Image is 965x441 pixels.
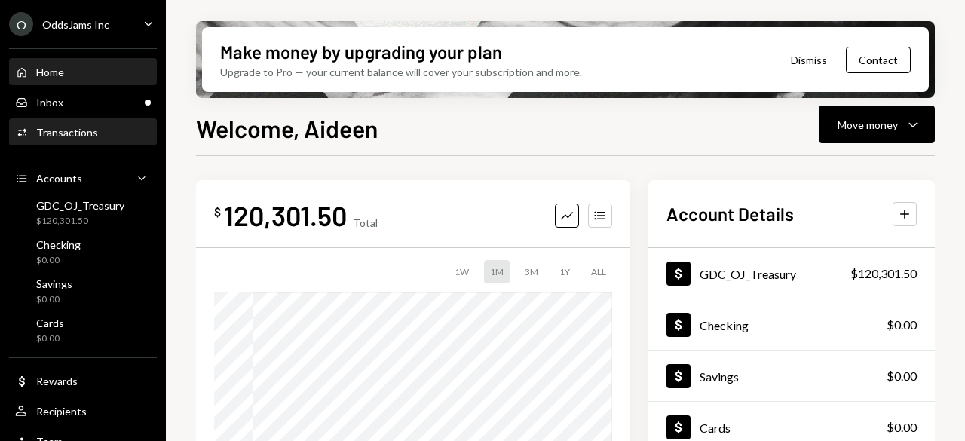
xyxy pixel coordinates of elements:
div: O [9,12,33,36]
div: Savings [36,277,72,290]
div: Savings [700,369,739,384]
h1: Welcome, Aideen [196,113,378,143]
div: Upgrade to Pro — your current balance will cover your subscription and more. [220,64,582,80]
div: Total [353,216,378,229]
a: Rewards [9,367,157,394]
a: Home [9,58,157,85]
div: 1W [449,260,475,283]
a: GDC_OJ_Treasury$120,301.50 [648,248,935,299]
div: $0.00 [36,332,64,345]
div: $120,301.50 [36,215,124,228]
a: Savings$0.00 [9,273,157,309]
div: ALL [585,260,612,283]
a: Checking$0.00 [9,234,157,270]
div: Transactions [36,126,98,139]
div: $0.00 [887,367,917,385]
a: Savings$0.00 [648,351,935,401]
button: Dismiss [772,42,846,78]
div: Recipients [36,405,87,418]
a: Cards$0.00 [9,312,157,348]
div: $0.00 [887,316,917,334]
a: Recipients [9,397,157,424]
a: GDC_OJ_Treasury$120,301.50 [9,194,157,231]
div: Make money by upgrading your plan [220,39,502,64]
div: Cards [36,317,64,329]
div: $0.00 [36,254,81,267]
div: GDC_OJ_Treasury [36,199,124,212]
div: $0.00 [887,418,917,436]
a: Transactions [9,118,157,145]
div: $ [214,204,221,219]
a: Accounts [9,164,157,191]
a: Inbox [9,88,157,115]
div: Rewards [36,375,78,387]
div: 120,301.50 [224,198,347,232]
div: $0.00 [36,293,72,306]
div: OddsJams Inc [42,18,109,31]
a: Checking$0.00 [648,299,935,350]
div: 3M [519,260,544,283]
div: $120,301.50 [850,265,917,283]
h2: Account Details [666,201,794,226]
div: Inbox [36,96,63,109]
div: Checking [36,238,81,251]
div: Checking [700,318,749,332]
button: Move money [819,106,935,143]
div: Cards [700,421,731,435]
div: Accounts [36,172,82,185]
div: 1M [484,260,510,283]
div: GDC_OJ_Treasury [700,267,796,281]
div: Home [36,66,64,78]
button: Contact [846,47,911,73]
div: 1Y [553,260,576,283]
div: Move money [838,117,898,133]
